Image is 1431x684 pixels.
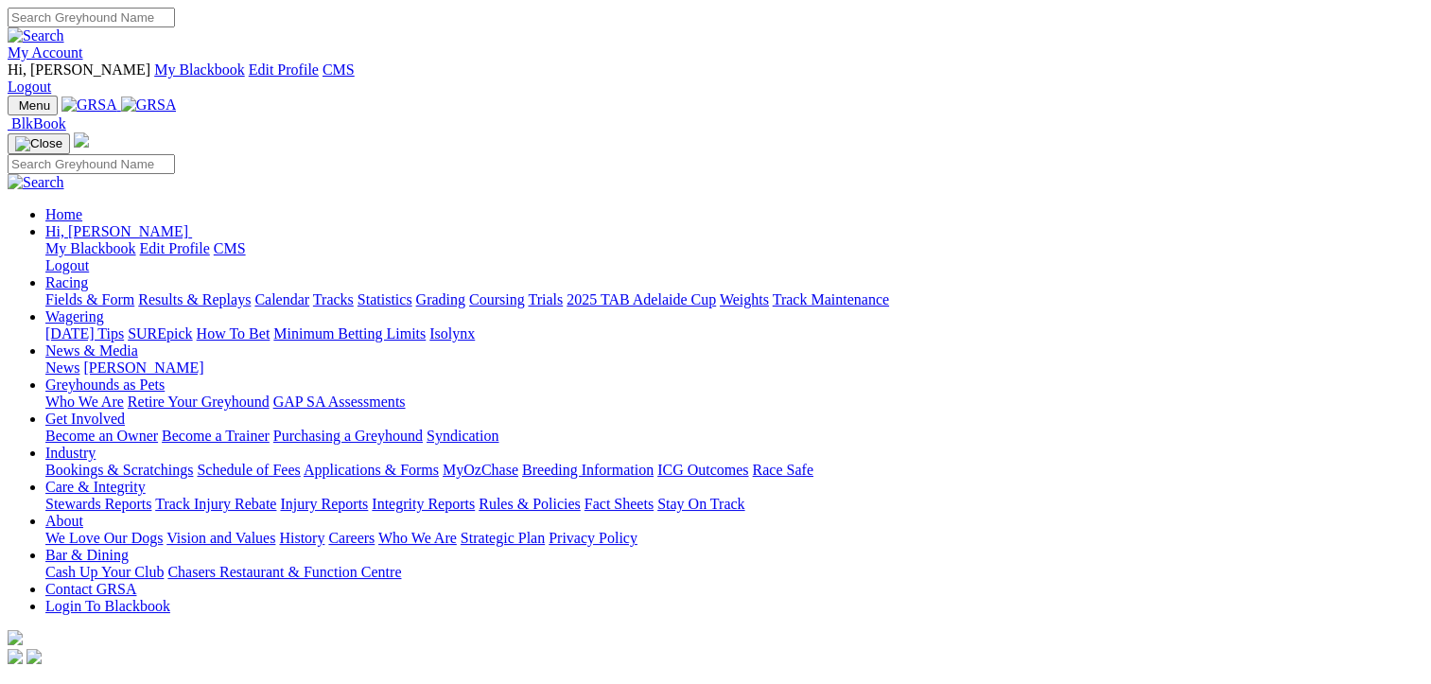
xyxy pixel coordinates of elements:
[773,291,889,307] a: Track Maintenance
[8,44,83,61] a: My Account
[45,564,1423,581] div: Bar & Dining
[461,530,545,546] a: Strategic Plan
[155,496,276,512] a: Track Injury Rebate
[279,530,324,546] a: History
[45,257,89,273] a: Logout
[26,649,42,664] img: twitter.svg
[8,61,150,78] span: Hi, [PERSON_NAME]
[45,513,83,529] a: About
[45,462,1423,479] div: Industry
[358,291,412,307] a: Statistics
[280,496,368,512] a: Injury Reports
[657,496,744,512] a: Stay On Track
[45,223,188,239] span: Hi, [PERSON_NAME]
[752,462,812,478] a: Race Safe
[214,240,246,256] a: CMS
[443,462,518,478] a: MyOzChase
[140,240,210,256] a: Edit Profile
[45,360,1423,377] div: News & Media
[429,325,475,342] a: Isolynx
[45,581,136,597] a: Contact GRSA
[83,360,203,376] a: [PERSON_NAME]
[19,98,50,113] span: Menu
[45,394,1423,411] div: Greyhounds as Pets
[45,274,88,290] a: Racing
[45,445,96,461] a: Industry
[304,462,439,478] a: Applications & Forms
[197,462,300,478] a: Schedule of Fees
[45,496,1423,513] div: Care & Integrity
[8,96,58,115] button: Toggle navigation
[45,496,151,512] a: Stewards Reports
[8,79,51,95] a: Logout
[45,564,164,580] a: Cash Up Your Club
[45,394,124,410] a: Who We Are
[45,547,129,563] a: Bar & Dining
[45,462,193,478] a: Bookings & Scratchings
[74,132,89,148] img: logo-grsa-white.png
[45,428,1423,445] div: Get Involved
[273,325,426,342] a: Minimum Betting Limits
[45,428,158,444] a: Become an Owner
[567,291,716,307] a: 2025 TAB Adelaide Cup
[273,428,423,444] a: Purchasing a Greyhound
[8,649,23,664] img: facebook.svg
[313,291,354,307] a: Tracks
[45,240,1423,274] div: Hi, [PERSON_NAME]
[8,174,64,191] img: Search
[128,394,270,410] a: Retire Your Greyhound
[8,61,1423,96] div: My Account
[45,325,124,342] a: [DATE] Tips
[8,154,175,174] input: Search
[8,133,70,154] button: Toggle navigation
[479,496,581,512] a: Rules & Policies
[15,136,62,151] img: Close
[45,291,134,307] a: Fields & Form
[522,462,654,478] a: Breeding Information
[328,530,375,546] a: Careers
[8,630,23,645] img: logo-grsa-white.png
[549,530,637,546] a: Privacy Policy
[166,530,275,546] a: Vision and Values
[427,428,498,444] a: Syndication
[8,115,66,132] a: BlkBook
[128,325,192,342] a: SUREpick
[657,462,748,478] a: ICG Outcomes
[378,530,457,546] a: Who We Are
[45,291,1423,308] div: Racing
[45,206,82,222] a: Home
[45,308,104,324] a: Wagering
[8,8,175,27] input: Search
[45,223,192,239] a: Hi, [PERSON_NAME]
[138,291,251,307] a: Results & Replays
[469,291,525,307] a: Coursing
[45,530,163,546] a: We Love Our Dogs
[45,479,146,495] a: Care & Integrity
[45,411,125,427] a: Get Involved
[45,360,79,376] a: News
[121,96,177,114] img: GRSA
[249,61,319,78] a: Edit Profile
[167,564,401,580] a: Chasers Restaurant & Function Centre
[45,325,1423,342] div: Wagering
[154,61,245,78] a: My Blackbook
[45,377,165,393] a: Greyhounds as Pets
[720,291,769,307] a: Weights
[61,96,117,114] img: GRSA
[45,240,136,256] a: My Blackbook
[45,530,1423,547] div: About
[528,291,563,307] a: Trials
[372,496,475,512] a: Integrity Reports
[254,291,309,307] a: Calendar
[273,394,406,410] a: GAP SA Assessments
[11,115,66,132] span: BlkBook
[197,325,270,342] a: How To Bet
[416,291,465,307] a: Grading
[585,496,654,512] a: Fact Sheets
[8,27,64,44] img: Search
[45,342,138,359] a: News & Media
[162,428,270,444] a: Become a Trainer
[45,598,170,614] a: Login To Blackbook
[323,61,355,78] a: CMS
